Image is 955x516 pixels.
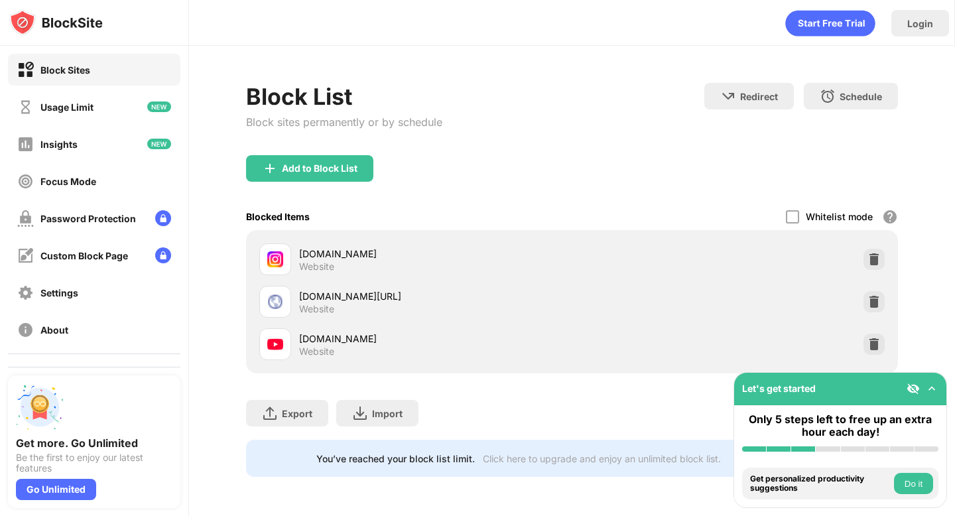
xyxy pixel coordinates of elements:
div: [DOMAIN_NAME] [299,332,572,346]
div: Be the first to enjoy our latest features [16,452,172,474]
div: Export [282,408,312,419]
img: new-icon.svg [147,101,171,112]
img: eye-not-visible.svg [907,382,920,395]
div: Block sites permanently or by schedule [246,115,442,129]
div: Password Protection [40,213,136,224]
div: Block List [246,83,442,110]
img: new-icon.svg [147,139,171,149]
div: Blocked Items [246,211,310,222]
div: Click here to upgrade and enjoy an unlimited block list. [483,453,721,464]
div: About [40,324,68,336]
button: Do it [894,473,933,494]
div: animation [785,10,875,36]
img: about-off.svg [17,322,34,338]
img: favicons [267,336,283,352]
div: Custom Block Page [40,250,128,261]
div: Go Unlimited [16,479,96,500]
img: customize-block-page-off.svg [17,247,34,264]
img: logo-blocksite.svg [9,9,103,36]
div: [DOMAIN_NAME][URL] [299,289,572,303]
div: Whitelist mode [806,211,873,222]
div: Usage Limit [40,101,94,113]
img: favicons [267,294,283,310]
img: omni-setup-toggle.svg [925,382,938,395]
div: Website [299,346,334,357]
div: Focus Mode [40,176,96,187]
div: Settings [40,287,78,298]
img: insights-off.svg [17,136,34,153]
div: Import [372,408,403,419]
div: Block Sites [40,64,90,76]
div: Insights [40,139,78,150]
div: Login [907,18,933,29]
img: block-on.svg [17,62,34,78]
div: [DOMAIN_NAME] [299,247,572,261]
div: Add to Block List [282,163,357,174]
div: Website [299,261,334,273]
img: focus-off.svg [17,173,34,190]
img: favicons [267,251,283,267]
div: Schedule [840,91,882,102]
div: Get personalized productivity suggestions [750,474,891,493]
div: Website [299,303,334,315]
img: password-protection-off.svg [17,210,34,227]
div: Let's get started [742,383,816,394]
div: Only 5 steps left to free up an extra hour each day! [742,413,938,438]
img: time-usage-off.svg [17,99,34,115]
img: settings-off.svg [17,285,34,301]
div: Redirect [740,91,778,102]
div: Get more. Go Unlimited [16,436,172,450]
img: push-unlimited.svg [16,383,64,431]
div: You’ve reached your block list limit. [316,453,475,464]
img: lock-menu.svg [155,210,171,226]
img: lock-menu.svg [155,247,171,263]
